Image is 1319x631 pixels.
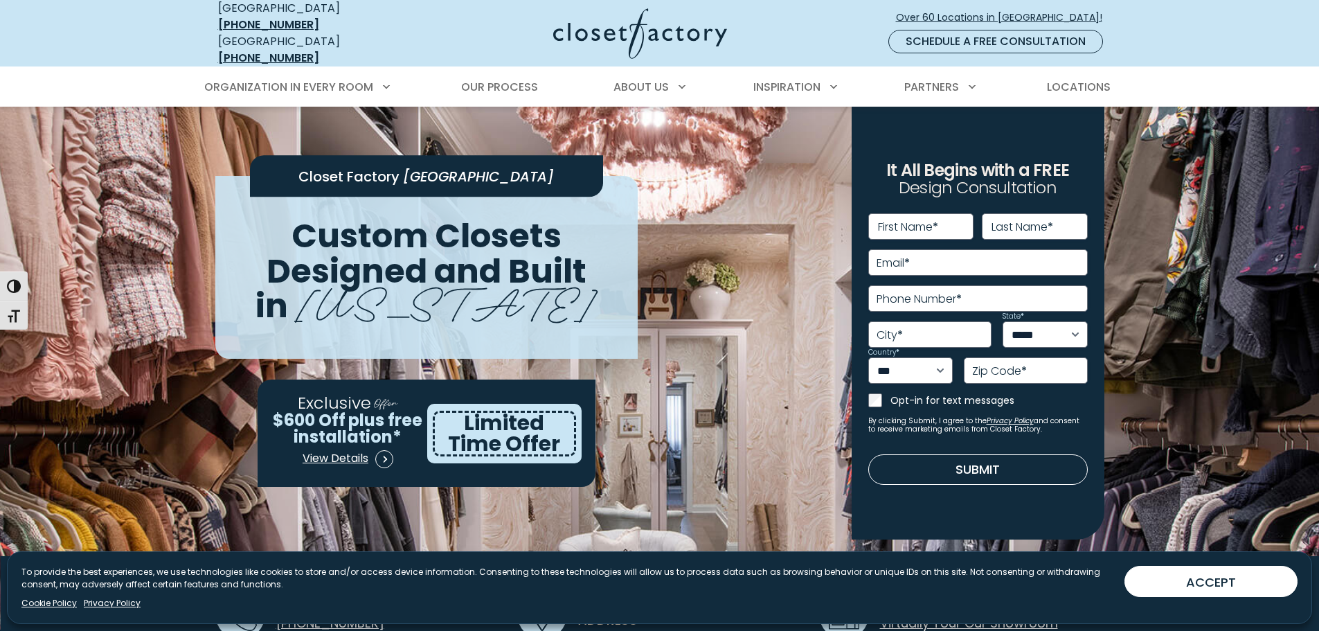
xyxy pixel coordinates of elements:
label: Zip Code [972,366,1027,377]
span: Over 60 Locations in [GEOGRAPHIC_DATA]! [896,10,1113,25]
span: Designed and Built in [255,247,586,329]
span: Custom Closets [291,213,562,259]
span: Organization in Every Room [204,79,373,95]
a: View Details [302,445,394,473]
a: [PHONE_NUMBER] [218,50,319,66]
span: About Us [613,79,669,95]
label: First Name [878,222,938,233]
span: Offer [374,393,397,410]
a: Over 60 Locations in [GEOGRAPHIC_DATA]! [895,6,1114,30]
span: plus free installation* [294,408,422,448]
span: Locations [1047,79,1111,95]
span: Partners [904,79,959,95]
span: Inspiration [753,79,820,95]
span: [GEOGRAPHIC_DATA] [403,167,554,186]
a: Cookie Policy [21,597,77,610]
span: [US_STATE] [296,268,597,331]
label: Last Name [992,222,1053,233]
label: Country [868,349,899,356]
button: Submit [868,454,1088,485]
small: By clicking Submit, I agree to the and consent to receive marketing emails from Closet Factory. [868,417,1088,434]
a: [PHONE_NUMBER] [218,17,319,33]
p: To provide the best experiences, we use technologies like cookies to store and/or access device i... [21,566,1113,591]
span: It All Begins with a FREE [886,159,1069,181]
span: Design Consultation [899,177,1057,199]
label: Phone Number [877,294,962,305]
a: Privacy Policy [84,597,141,610]
label: Email [877,258,910,269]
label: City [877,330,903,341]
img: Closet Factory Logo [553,8,727,59]
button: ACCEPT [1124,566,1298,597]
span: $600 Off [273,408,346,431]
a: Privacy Policy [987,416,1034,426]
span: Limited Time Offer [448,408,560,459]
a: Schedule a Free Consultation [888,30,1103,53]
label: Opt-in for text messages [890,393,1088,407]
span: Our Process [461,79,538,95]
span: View Details [303,450,368,467]
span: Closet Factory [298,167,400,186]
span: Exclusive [298,391,371,414]
div: [GEOGRAPHIC_DATA] [218,33,419,66]
nav: Primary Menu [195,68,1125,107]
label: State [1003,313,1024,320]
